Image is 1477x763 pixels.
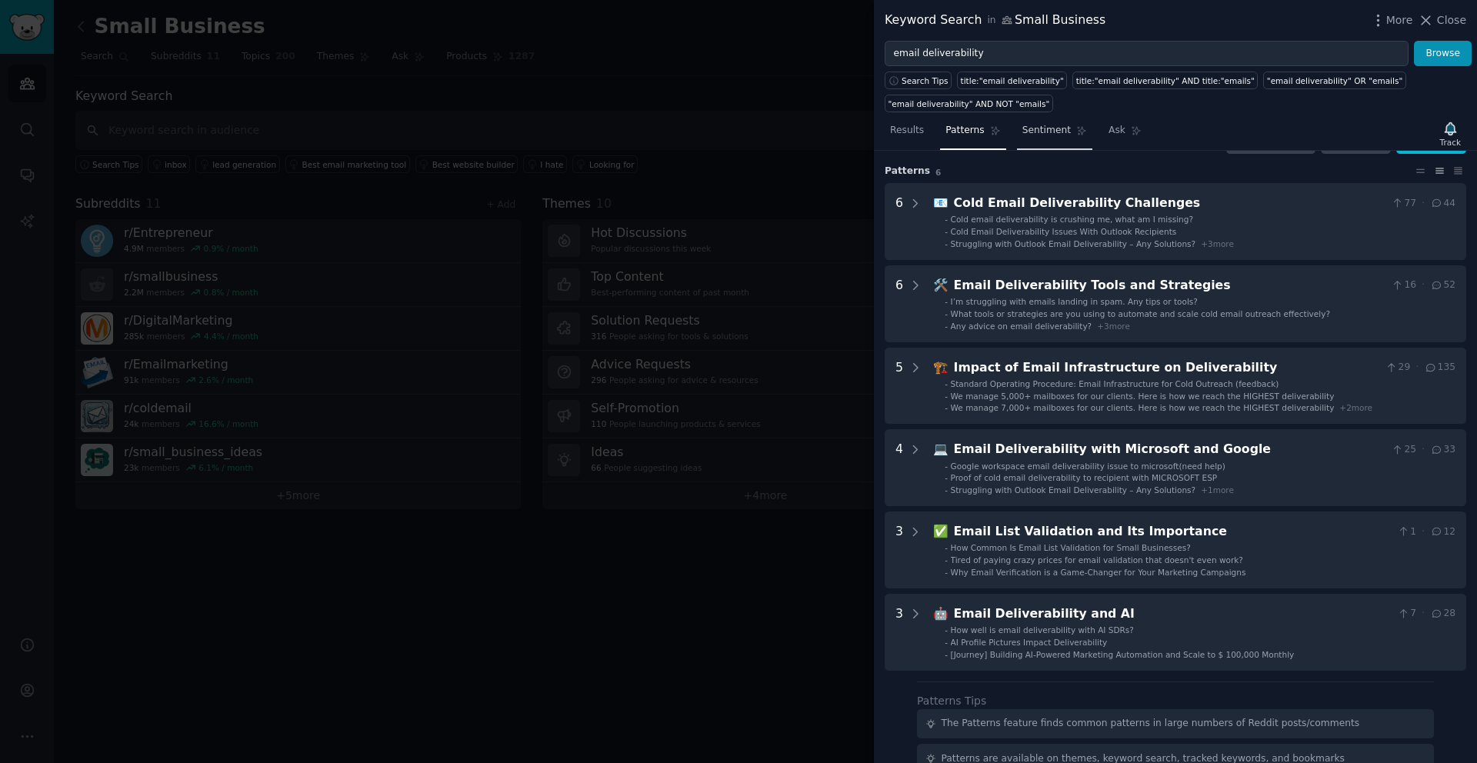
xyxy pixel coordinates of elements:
[945,485,948,495] div: -
[951,473,1218,482] span: Proof of cold email deliverability to recipient with MICROSOFT ESP
[917,695,986,707] label: Patterns Tips
[1386,12,1413,28] span: More
[1103,118,1147,150] a: Ask
[1391,197,1416,211] span: 77
[951,309,1330,318] span: What tools or strategies are you using to automate and scale cold email outreach effectively?
[1415,361,1419,375] span: ·
[987,14,995,28] span: in
[1109,124,1125,138] span: Ask
[945,637,948,648] div: -
[945,649,948,660] div: -
[954,605,1392,624] div: Email Deliverability and AI
[951,638,1108,647] span: AI Profile Pictures Impact Deliverability
[961,75,1064,86] div: title:"email deliverability"
[1422,525,1425,539] span: ·
[1370,12,1413,28] button: More
[945,321,948,332] div: -
[1397,607,1416,621] span: 7
[890,124,924,138] span: Results
[933,195,949,210] span: 📧
[1430,197,1455,211] span: 44
[951,227,1177,236] span: Cold Email Deliverability Issues With Outlook Recipients
[951,297,1198,306] span: I’m struggling with emails landing in spam. Any tips or tools?
[1422,197,1425,211] span: ·
[954,276,1385,295] div: Email Deliverability Tools and Strategies
[945,391,948,401] div: -
[933,524,949,538] span: ✅
[1397,525,1416,539] span: 1
[951,625,1134,635] span: How well is email deliverability with AI SDRs?
[951,485,1196,495] span: Struggling with Outlook Email Deliverability – Any Solutions?
[945,402,948,413] div: -
[945,214,948,225] div: -
[885,41,1409,67] input: Try a keyword related to your business
[1017,118,1092,150] a: Sentiment
[895,440,903,495] div: 4
[1201,485,1234,495] span: + 1 more
[1440,137,1461,148] div: Track
[933,360,949,375] span: 🏗️
[1097,322,1130,331] span: + 3 more
[1435,118,1466,150] button: Track
[945,296,948,307] div: -
[945,567,948,578] div: -
[1418,12,1466,28] button: Close
[945,308,948,319] div: -
[945,542,948,553] div: -
[954,194,1385,213] div: Cold Email Deliverability Challenges
[1072,72,1258,89] a: title:"email deliverability" AND title:"emails"
[957,72,1067,89] a: title:"email deliverability"
[895,276,903,332] div: 6
[945,226,948,237] div: -
[902,75,949,86] span: Search Tips
[951,239,1196,248] span: Struggling with Outlook Email Deliverability – Any Solutions?
[954,522,1392,541] div: Email List Validation and Its Importance
[951,650,1295,659] span: [Journey] Building AI-Powered Marketing Automation and Scale to $ 100,000 Monthly
[1391,443,1416,457] span: 25
[885,95,1053,112] a: "email deliverability" AND NOT "emails"
[1385,361,1410,375] span: 29
[940,118,1005,150] a: Patterns
[933,278,949,292] span: 🛠️
[935,168,941,177] span: 6
[895,194,903,249] div: 6
[933,606,949,621] span: 🤖
[885,72,952,89] button: Search Tips
[954,440,1385,459] div: Email Deliverability with Microsoft and Google
[885,165,930,178] span: Pattern s
[951,403,1335,412] span: We manage 7,000+ mailboxes for our clients. Here is how we reach the HIGHEST deliverability
[945,461,948,471] div: -
[945,238,948,249] div: -
[951,543,1191,552] span: How Common Is Email List Validation for Small Businesses?
[889,98,1050,109] div: "email deliverability" AND NOT "emails"
[1201,239,1234,248] span: + 3 more
[1267,75,1402,86] div: "email deliverability" OR "emails"
[885,11,1105,30] div: Keyword Search Small Business
[1430,278,1455,292] span: 52
[945,625,948,635] div: -
[1430,525,1455,539] span: 12
[951,215,1193,224] span: Cold email deliverability is crushing me, what am I missing?
[1391,278,1416,292] span: 16
[945,472,948,483] div: -
[942,717,1360,731] div: The Patterns feature finds common patterns in large numbers of Reddit posts/comments
[951,322,1092,331] span: Any advice on email deliverability?
[1422,607,1425,621] span: ·
[895,358,903,414] div: 5
[945,555,948,565] div: -
[951,568,1246,577] span: Why Email Verification is a Game-Changer for Your Marketing Campaigns
[954,358,1380,378] div: Impact of Email Infrastructure on Deliverability
[1437,12,1466,28] span: Close
[1263,72,1405,89] a: "email deliverability" OR "emails"
[1422,278,1425,292] span: ·
[1022,124,1071,138] span: Sentiment
[945,124,984,138] span: Patterns
[933,441,949,456] span: 💻
[895,605,903,660] div: 3
[885,118,929,150] a: Results
[1076,75,1255,86] div: title:"email deliverability" AND title:"emails"
[951,461,1225,471] span: Google workspace email deliverability issue to microsoft(need help)
[1339,403,1372,412] span: + 2 more
[1430,443,1455,457] span: 33
[1414,41,1472,67] button: Browse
